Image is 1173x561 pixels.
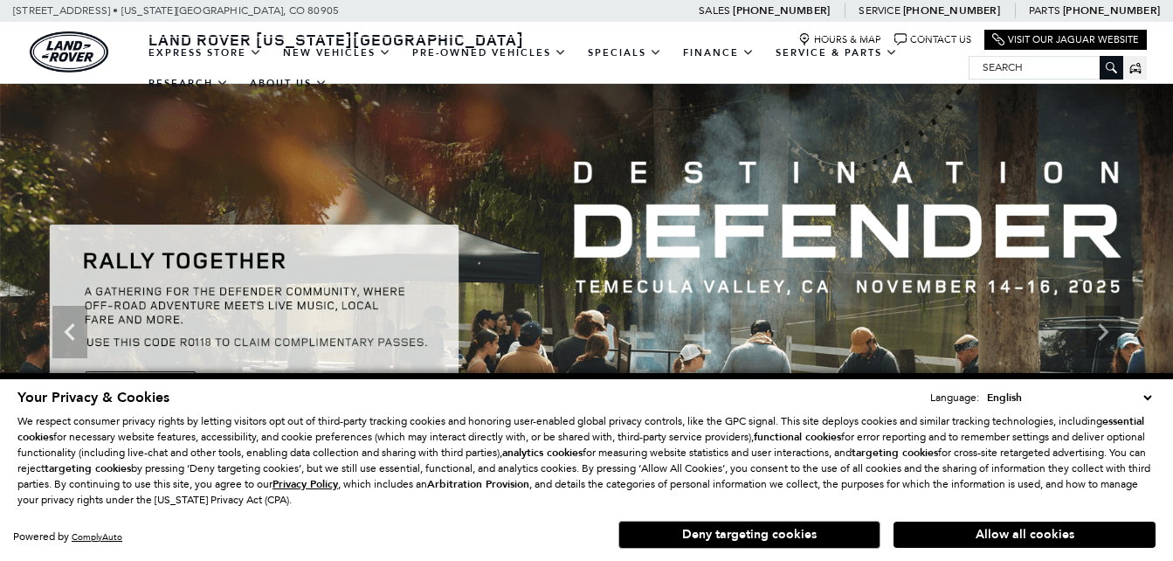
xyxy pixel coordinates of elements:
button: Deny targeting cookies [618,521,880,549]
select: Language Select [983,389,1156,406]
strong: functional cookies [754,430,841,444]
a: New Vehicles [273,38,402,68]
a: ComplyAuto [72,531,122,543]
a: Research [138,68,239,99]
a: land-rover [30,31,108,73]
nav: Main Navigation [138,38,969,99]
a: About Us [239,68,338,99]
span: Parts [1029,4,1060,17]
strong: Arbitration Provision [427,477,529,491]
a: Contact Us [894,33,971,46]
a: Finance [673,38,765,68]
strong: targeting cookies [852,446,938,460]
div: Next [1086,306,1121,358]
p: We respect consumer privacy rights by letting visitors opt out of third-party tracking cookies an... [17,413,1156,508]
span: Your Privacy & Cookies [17,388,169,407]
img: Land Rover [30,31,108,73]
strong: targeting cookies [45,461,131,475]
div: Previous [52,306,87,358]
a: [PHONE_NUMBER] [733,3,830,17]
a: Land Rover [US_STATE][GEOGRAPHIC_DATA] [138,29,535,50]
button: Allow all cookies [894,522,1156,548]
div: Powered by [13,531,122,543]
a: [STREET_ADDRESS] • [US_STATE][GEOGRAPHIC_DATA], CO 80905 [13,4,339,17]
a: Service & Parts [765,38,908,68]
a: Hours & Map [798,33,881,46]
strong: analytics cookies [502,446,583,460]
a: [PHONE_NUMBER] [903,3,1000,17]
span: Land Rover [US_STATE][GEOGRAPHIC_DATA] [148,29,524,50]
a: Visit Our Jaguar Website [992,33,1139,46]
div: Language: [930,392,979,403]
a: [PHONE_NUMBER] [1063,3,1160,17]
a: Specials [577,38,673,68]
input: Search [969,57,1122,78]
a: EXPRESS STORE [138,38,273,68]
u: Privacy Policy [273,477,338,491]
span: Sales [699,4,730,17]
span: Service [859,4,900,17]
a: Privacy Policy [273,478,338,490]
a: Pre-Owned Vehicles [402,38,577,68]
